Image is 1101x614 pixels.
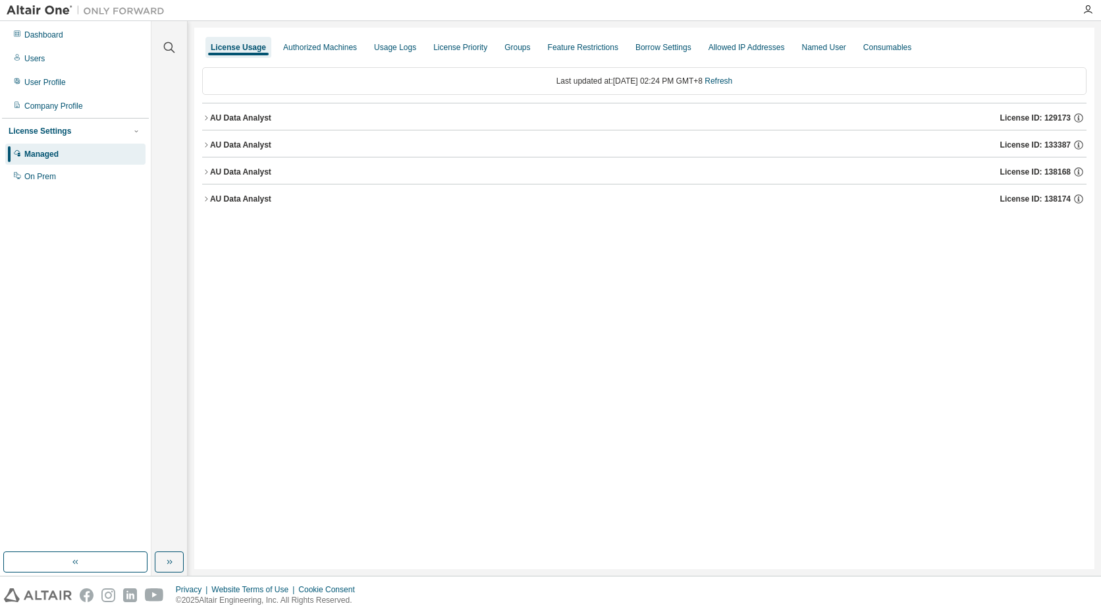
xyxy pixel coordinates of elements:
[80,588,94,602] img: facebook.svg
[202,67,1087,95] div: Last updated at: [DATE] 02:24 PM GMT+8
[283,42,357,53] div: Authorized Machines
[24,53,45,64] div: Users
[9,126,71,136] div: License Settings
[211,584,298,595] div: Website Terms of Use
[4,588,72,602] img: altair_logo.svg
[374,42,416,53] div: Usage Logs
[24,101,83,111] div: Company Profile
[24,77,66,88] div: User Profile
[801,42,846,53] div: Named User
[123,588,137,602] img: linkedin.svg
[176,584,211,595] div: Privacy
[202,157,1087,186] button: AU Data AnalystLicense ID: 138168
[101,588,115,602] img: instagram.svg
[705,76,732,86] a: Refresh
[635,42,691,53] div: Borrow Settings
[7,4,171,17] img: Altair One
[433,42,487,53] div: License Priority
[504,42,530,53] div: Groups
[24,149,59,159] div: Managed
[210,167,271,177] div: AU Data Analyst
[24,30,63,40] div: Dashboard
[24,171,56,182] div: On Prem
[210,140,271,150] div: AU Data Analyst
[1000,194,1071,204] span: License ID: 138174
[1000,113,1071,123] span: License ID: 129173
[210,194,271,204] div: AU Data Analyst
[202,130,1087,159] button: AU Data AnalystLicense ID: 133387
[863,42,911,53] div: Consumables
[145,588,164,602] img: youtube.svg
[210,113,271,123] div: AU Data Analyst
[548,42,618,53] div: Feature Restrictions
[1000,167,1071,177] span: License ID: 138168
[1000,140,1071,150] span: License ID: 133387
[202,103,1087,132] button: AU Data AnalystLicense ID: 129173
[176,595,363,606] p: © 2025 Altair Engineering, Inc. All Rights Reserved.
[211,42,266,53] div: License Usage
[298,584,362,595] div: Cookie Consent
[202,184,1087,213] button: AU Data AnalystLicense ID: 138174
[709,42,785,53] div: Allowed IP Addresses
